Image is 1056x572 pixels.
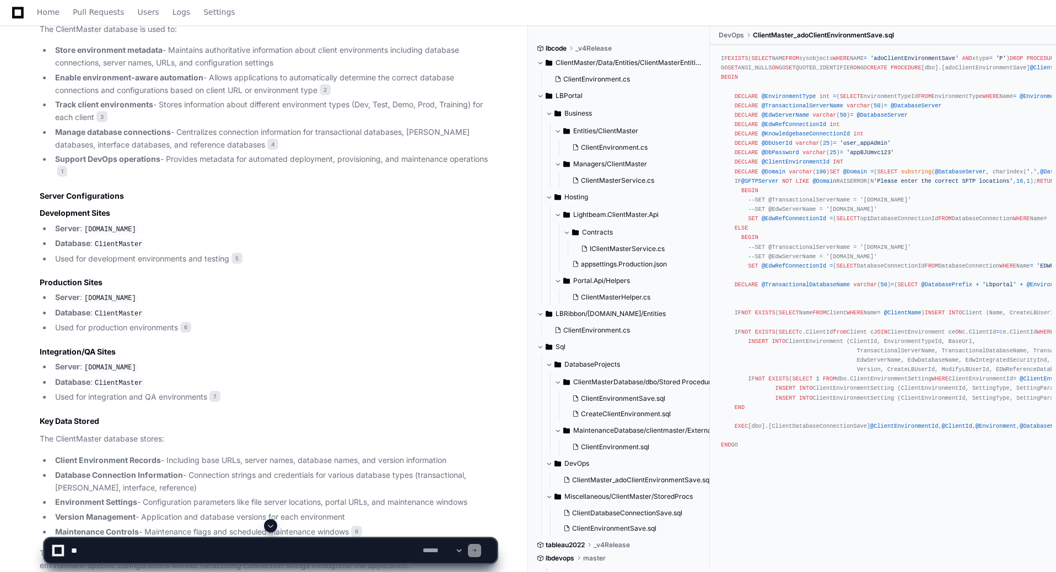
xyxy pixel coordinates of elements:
span: 50 [840,112,847,118]
span: 'user_appAdmin' [840,140,891,146]
button: Business [546,105,702,122]
li: : [52,237,497,250]
span: @Domain [812,178,836,184]
li: : [52,222,497,236]
span: ClientMaster_adoClientEnvironmentSave.sql [572,476,711,484]
span: Pull Requests [73,9,124,15]
svg: Directory [546,89,552,102]
code: ClientMaster [93,378,144,388]
span: DevOps [564,459,589,468]
span: WHERE [1013,215,1030,222]
h2: Server Configurations [40,190,497,201]
code: ClientMaster [93,239,144,249]
span: int [853,130,863,137]
span: @EdwRefConnectionId [762,215,826,222]
span: varchar [789,168,812,175]
span: @KnowledgebaseConnectionId [762,130,850,137]
span: @Domain [843,168,867,175]
span: NOT [741,309,751,316]
span: ClientMaster_adoClientEnvironmentSave.sql [753,31,894,40]
span: WHERE [999,263,1016,269]
span: ClientEnvironmentSave.sql [581,394,665,403]
svg: Directory [572,226,579,239]
span: Home [37,9,60,15]
span: varchar [796,140,820,146]
span: EXISTS [755,309,775,316]
span: 1 [816,375,820,382]
span: = [884,102,887,109]
li: - Including base URLs, server names, database names, and version information [52,454,497,467]
li: Used for integration and QA environments [52,391,497,404]
span: INSERT INTO [775,395,813,401]
strong: Manage database connections [55,127,171,137]
span: FROM [785,55,799,62]
strong: Version Management [55,512,136,521]
li: : [52,376,497,389]
span: NOT [755,375,765,382]
span: DatabaseProjects [564,360,620,369]
span: 2 [320,84,331,95]
button: appsettings.Production.json [568,257,695,272]
span: substring [901,168,931,175]
span: SET [748,263,758,269]
span: 1 [1027,178,1030,184]
span: lbcode [546,44,567,53]
span: int [820,93,829,100]
span: 6 [180,322,191,333]
span: int [829,121,839,128]
span: = [996,329,999,335]
svg: Directory [563,124,570,138]
span: = [891,281,894,288]
span: ClientEnvironment.cs [563,75,630,84]
h3: Integration/QA Sites [40,346,497,357]
button: ClientEnvironment.cs [550,323,695,338]
button: LBRibbon/[DOMAIN_NAME]/Entities [537,305,702,323]
button: Portal.Api/Helpers [554,272,702,290]
button: ClientEnvironmentSave.sql [568,391,713,406]
span: 'adoClientEnvironmentSave' [870,55,958,62]
li: - Application and database versions for each environment [52,511,497,524]
code: [DOMAIN_NAME] [82,293,138,303]
button: Hosting [546,188,702,206]
button: Contracts [563,224,702,241]
h3: Production Sites [40,277,497,288]
span: @EnvironmentType [762,93,816,100]
span: varchar [853,281,877,288]
span: ClientMasterHelper.cs [581,293,650,302]
code: [DOMAIN_NAME] [82,225,138,235]
span: = [1043,215,1047,222]
span: ON [853,64,860,71]
span: = [850,112,853,118]
span: --SET @TransactionalServerName = '[DOMAIN_NAME]' [748,197,911,203]
span: SELECT [897,281,918,288]
span: DECLARE [735,281,758,288]
span: SET [829,168,839,175]
span: BEGIN [741,234,758,241]
button: ClientEnvironment.cs [568,140,695,155]
span: varchar [812,112,836,118]
span: NOT [782,178,792,184]
span: ClientEnvironment.cs [563,326,630,335]
strong: Track client environments [55,100,153,109]
strong: Server [55,224,80,233]
svg: Directory [554,457,561,470]
span: = [877,309,881,316]
span: ClientDatabaseConnectionSave.sql [572,509,682,517]
span: = [829,215,833,222]
span: DROP [1010,55,1023,62]
p: The ClientMaster database is used to: [40,23,497,36]
span: DevOps [719,31,744,40]
button: Lightbeam.ClientMaster.Api [554,206,702,224]
span: = [829,263,833,269]
span: DECLARE [735,140,758,146]
button: DatabaseProjects [546,356,710,373]
button: Managers/ClientMaster [554,155,702,173]
span: Users [138,9,159,15]
span: IClientMasterService.cs [590,244,665,253]
span: 'P' [996,55,1006,62]
span: EXISTS [755,329,775,335]
span: INSERT INTO [748,338,785,345]
span: EXEC [735,423,748,429]
strong: Database Connection Information [55,470,183,480]
span: 1 [57,166,67,177]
